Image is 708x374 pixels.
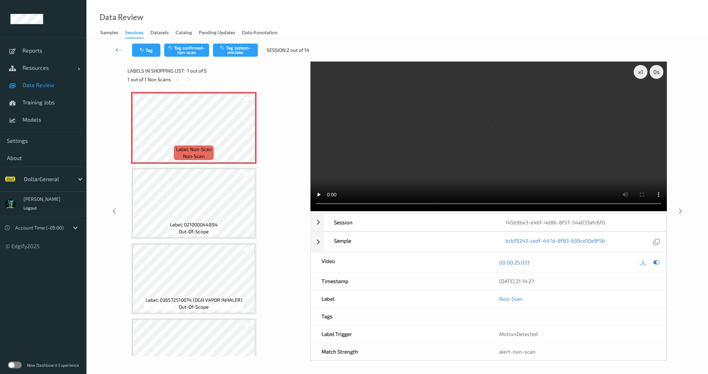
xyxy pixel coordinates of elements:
div: Session145b9be3-e46f-4d86-8f57-54a033afc6f0 [311,213,667,231]
span: 1 out of 5 [187,67,207,74]
div: Tags [311,308,488,325]
a: bcbf9243-cedf-447d-8f83-699cd10e9f56 [505,237,605,246]
span: Label: 036572510074 (DGH VAPOR INHALER) [146,297,242,303]
a: Pending Updates [199,28,242,38]
a: Sessions [125,28,150,38]
div: Data Annotation [242,29,278,38]
div: Catalog [176,29,192,38]
div: Sessions [125,29,143,38]
a: Samples [100,28,125,38]
button: Tag [132,44,160,57]
div: Samplebcbf9243-cedf-447d-8f83-699cd10e9f56 [311,232,667,252]
button: Tag system-mistake [213,44,258,57]
a: Data Annotation [242,28,285,38]
span: Session: [267,47,287,54]
span: 2 out of 14 [287,47,309,54]
div: Samples [100,29,118,38]
div: Session [324,214,495,231]
span: out-of-scope [179,228,209,235]
div: Timestamp [311,272,488,290]
span: Labels in shopping list: [128,67,185,74]
button: Tag confirmed-non-scan [164,44,209,57]
div: Match Strength [311,343,488,360]
div: Sample [324,232,495,252]
a: Datasets [150,28,176,38]
div: Label Trigger [311,325,488,343]
span: Label: 021000044894 [170,221,218,228]
div: Data Review [100,14,143,21]
a: Non-Scan [499,295,523,302]
div: alert-non-scan [499,348,656,355]
span: non-scan [183,153,205,160]
div: 145b9be3-e46f-4d86-8f57-54a033afc6f0 [495,214,666,231]
div: Video [311,252,488,272]
span: out-of-scope [179,303,209,310]
div: Label [311,290,488,307]
div: Datasets [150,29,169,38]
div: [DATE] 21:14:27 [499,278,656,284]
span: Label: Non-Scan [176,146,212,153]
a: 00:00:25.033 [499,259,530,266]
div: x 1 [634,65,648,79]
div: Pending Updates [199,29,235,38]
div: MotionDetected [489,325,666,343]
div: 1 out of 1 Non Scans [128,75,306,84]
div: 0 s [650,65,663,79]
a: Catalog [176,28,199,38]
